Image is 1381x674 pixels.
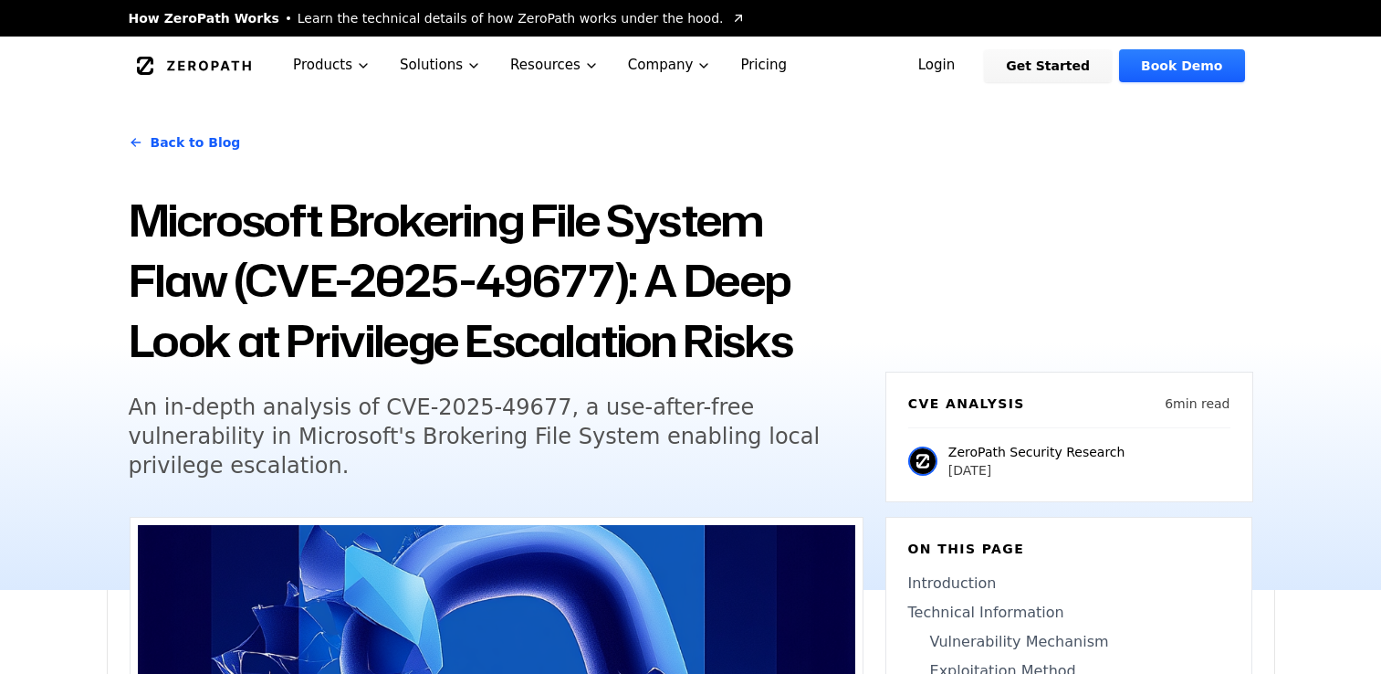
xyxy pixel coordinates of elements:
span: How ZeroPath Works [129,9,279,27]
nav: Global [107,37,1275,94]
button: Resources [496,37,613,94]
h6: CVE Analysis [908,395,1025,413]
img: ZeroPath Security Research [908,447,937,476]
p: [DATE] [948,461,1125,479]
a: Get Started [984,49,1112,82]
button: Company [613,37,727,94]
a: Pricing [726,37,801,94]
a: Back to Blog [129,117,241,168]
a: Book Demo [1119,49,1244,82]
a: How ZeroPath WorksLearn the technical details of how ZeroPath works under the hood. [129,9,746,27]
p: ZeroPath Security Research [948,443,1125,461]
h6: On this page [908,540,1229,558]
a: Login [896,49,978,82]
button: Solutions [385,37,496,94]
a: Vulnerability Mechanism [908,631,1229,653]
button: Products [278,37,385,94]
p: 6 min read [1165,395,1229,413]
span: Learn the technical details of how ZeroPath works under the hood. [298,9,724,27]
a: Technical Information [908,602,1229,624]
a: Introduction [908,573,1229,595]
h5: An in-depth analysis of CVE-2025-49677, a use-after-free vulnerability in Microsoft's Brokering F... [129,393,830,480]
h1: Microsoft Brokering File System Flaw (CVE-2025-49677): A Deep Look at Privilege Escalation Risks [129,190,863,371]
